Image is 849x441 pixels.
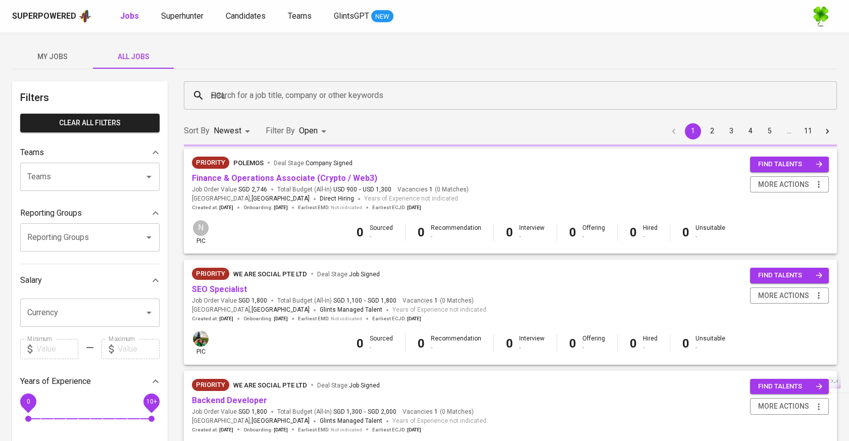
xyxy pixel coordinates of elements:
[431,334,481,352] div: Recommendation
[695,344,725,352] div: -
[643,344,658,352] div: -
[750,287,829,304] button: more actions
[274,315,288,322] span: [DATE]
[368,408,396,416] span: SGD 2,000
[26,398,30,405] span: 0
[238,297,267,305] span: SGD 1,800
[299,126,318,135] span: Open
[214,125,241,137] p: Newest
[372,315,421,322] span: Earliest ECJD :
[28,117,152,129] span: Clear All filters
[161,11,204,21] span: Superhunter
[364,408,366,416] span: -
[252,416,310,426] span: [GEOGRAPHIC_DATA]
[750,157,829,172] button: find talents
[758,289,809,302] span: more actions
[192,284,247,294] a: SEO Specialist
[20,371,160,391] div: Years of Experience
[243,426,288,433] span: Onboarding :
[219,315,233,322] span: [DATE]
[142,170,156,184] button: Open
[750,268,829,283] button: find talents
[372,426,421,433] span: Earliest ECJD :
[192,185,267,194] span: Job Order Value
[320,306,382,313] span: Glints Managed Talent
[192,269,229,279] span: Priority
[288,10,314,23] a: Teams
[334,11,369,21] span: GlintsGPT
[146,398,157,405] span: 10+
[12,9,92,24] a: Superpoweredapp logo
[370,344,393,352] div: -
[431,232,481,241] div: -
[695,232,725,241] div: -
[20,142,160,163] div: Teams
[357,225,364,239] b: 0
[266,125,295,137] p: Filter By
[192,305,310,315] span: [GEOGRAPHIC_DATA] ,
[630,336,637,351] b: 0
[758,400,809,413] span: more actions
[758,270,823,281] span: find talents
[317,382,380,389] span: Deal Stage :
[695,224,725,241] div: Unsuitable
[20,146,44,159] p: Teams
[298,315,362,322] span: Earliest EMD :
[192,380,229,390] span: Priority
[298,204,362,211] span: Earliest EMD :
[238,408,267,416] span: SGD 1,800
[20,203,160,223] div: Reporting Groups
[750,176,829,193] button: more actions
[349,271,380,278] span: Job Signed
[20,270,160,290] div: Salary
[142,306,156,320] button: Open
[233,270,307,278] span: We Are Social Pte Ltd
[359,185,361,194] span: -
[349,382,380,389] span: Job Signed
[36,339,78,359] input: Value
[582,232,605,241] div: -
[20,375,91,387] p: Years of Experience
[407,426,421,433] span: [DATE]
[519,334,544,352] div: Interview
[333,408,362,416] span: SGD 1,300
[192,379,229,391] div: New Job received from Demand Team
[331,315,362,322] span: Not indicated
[664,123,837,139] nav: pagination navigation
[274,426,288,433] span: [DATE]
[274,160,353,167] span: Deal Stage :
[397,185,469,194] span: Vacancies ( 0 Matches )
[192,157,229,169] div: New Job received from Demand Team
[418,225,425,239] b: 0
[407,315,421,322] span: [DATE]
[418,336,425,351] b: 0
[643,224,658,241] div: Hired
[392,416,488,426] span: Years of Experience not indicated.
[192,426,233,433] span: Created at :
[118,339,160,359] input: Value
[214,122,254,140] div: Newest
[192,204,233,211] span: Created at :
[433,408,438,416] span: 1
[682,225,689,239] b: 0
[238,185,267,194] span: SGD 2,746
[331,426,362,433] span: Not indicated
[20,89,160,106] h6: Filters
[317,271,380,278] span: Deal Stage :
[371,12,393,22] span: NEW
[569,225,576,239] b: 0
[192,408,267,416] span: Job Order Value
[277,297,396,305] span: Total Budget (All-In)
[695,334,725,352] div: Unsuitable
[243,315,288,322] span: Onboarding :
[226,11,266,21] span: Candidates
[20,114,160,132] button: Clear All filters
[20,207,82,219] p: Reporting Groups
[781,126,797,136] div: …
[192,173,377,183] a: Finance & Operations Associate (Crypto / Web3)
[519,224,544,241] div: Interview
[219,204,233,211] span: [DATE]
[582,224,605,241] div: Offering
[192,330,210,356] div: pic
[274,204,288,211] span: [DATE]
